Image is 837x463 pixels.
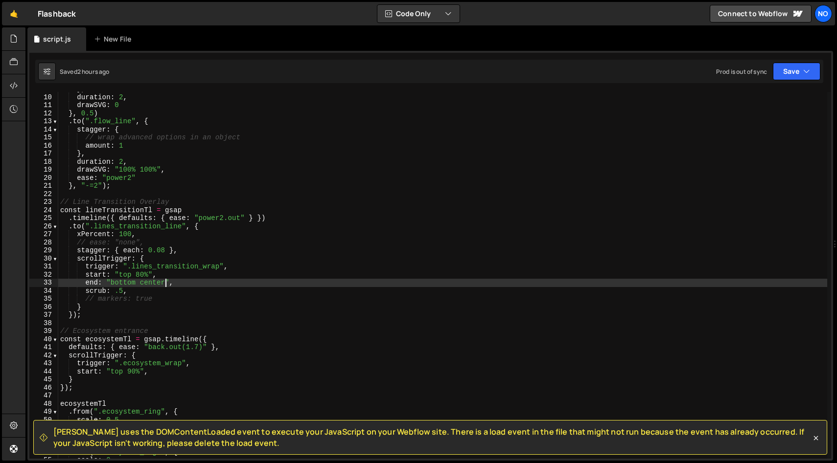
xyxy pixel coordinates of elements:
div: Saved [60,67,110,76]
div: 34 [29,287,58,295]
div: New File [94,34,135,44]
div: 48 [29,400,58,408]
div: 54 [29,448,58,457]
div: 25 [29,214,58,222]
div: 10 [29,93,58,102]
span: [PERSON_NAME] uses the DOMContentLoaded event to execute your JavaScript on your Webflow site. Th... [53,426,811,448]
div: 14 [29,126,58,134]
div: 23 [29,198,58,206]
div: 33 [29,279,58,287]
div: 21 [29,182,58,190]
div: 41 [29,343,58,352]
div: 36 [29,303,58,311]
div: 47 [29,392,58,400]
div: 22 [29,190,58,198]
div: 50 [29,416,58,424]
div: 13 [29,117,58,126]
div: 52 [29,432,58,441]
button: Code Only [377,5,460,22]
button: Save [773,63,820,80]
div: 20 [29,174,58,182]
div: 39 [29,327,58,335]
div: 45 [29,375,58,384]
div: script.js [43,34,71,44]
div: 11 [29,101,58,110]
div: 18 [29,158,58,166]
div: 24 [29,206,58,215]
div: 46 [29,384,58,392]
div: 28 [29,239,58,247]
a: No [814,5,832,22]
div: 16 [29,142,58,150]
div: 27 [29,230,58,239]
div: 15 [29,133,58,142]
a: 🤙 [2,2,26,25]
div: 17 [29,150,58,158]
div: 26 [29,222,58,231]
div: 49 [29,408,58,416]
div: 19 [29,166,58,174]
div: 53 [29,440,58,448]
div: 40 [29,335,58,344]
div: 42 [29,352,58,360]
div: Prod is out of sync [716,67,767,76]
div: 31 [29,263,58,271]
div: 37 [29,311,58,319]
div: 43 [29,359,58,368]
div: 30 [29,255,58,263]
div: 51 [29,424,58,432]
div: Flashback [38,8,76,20]
div: 12 [29,110,58,118]
div: 29 [29,246,58,255]
div: 38 [29,319,58,328]
div: 44 [29,368,58,376]
a: Connect to Webflow [710,5,812,22]
div: 2 hours ago [77,67,110,76]
div: 35 [29,295,58,303]
div: 32 [29,271,58,279]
